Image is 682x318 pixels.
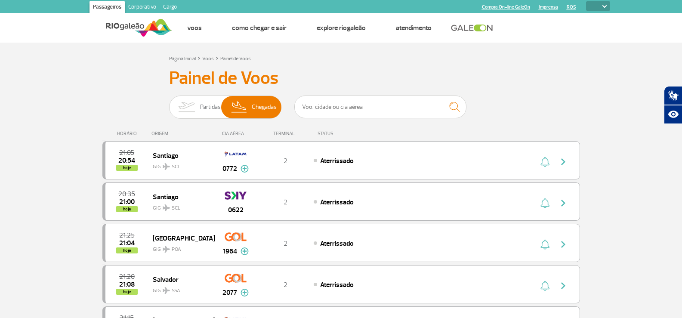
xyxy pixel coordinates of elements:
[241,247,249,255] img: mais-info-painel-voo.svg
[396,24,432,32] a: Atendimento
[558,239,568,250] img: seta-direita-painel-voo.svg
[664,86,682,105] button: Abrir tradutor de língua de sinais.
[172,287,180,295] span: SSA
[160,1,180,15] a: Cargo
[241,289,249,296] img: mais-info-painel-voo.svg
[317,24,366,32] a: Explore RIOgaleão
[153,200,208,212] span: GIG
[116,289,138,295] span: hoje
[163,163,170,170] img: destiny_airplane.svg
[539,4,558,10] a: Imprensa
[558,198,568,208] img: seta-direita-painel-voo.svg
[105,131,152,136] div: HORÁRIO
[320,198,354,207] span: Aterrissado
[172,246,181,253] span: POA
[125,1,160,15] a: Corporativo
[540,239,549,250] img: sino-painel-voo.svg
[214,131,257,136] div: CIA AÉREA
[163,287,170,294] img: destiny_airplane.svg
[222,287,237,298] span: 2077
[540,157,549,167] img: sino-painel-voo.svg
[540,281,549,291] img: sino-painel-voo.svg
[198,53,201,63] a: >
[153,191,208,202] span: Santiago
[223,246,237,256] span: 1964
[232,24,287,32] a: Como chegar e sair
[153,158,208,171] span: GIG
[284,198,287,207] span: 2
[482,4,530,10] a: Compra On-line GaleOn
[567,4,576,10] a: RQS
[118,157,135,164] span: 2025-08-27 20:54:55
[153,241,208,253] span: GIG
[172,163,180,171] span: SCL
[151,131,214,136] div: ORIGEM
[116,206,138,212] span: hoje
[558,157,568,167] img: seta-direita-painel-voo.svg
[216,53,219,63] a: >
[119,281,135,287] span: 2025-08-27 21:08:20
[118,191,135,197] span: 2025-08-27 20:35:00
[116,247,138,253] span: hoje
[664,86,682,124] div: Plugin de acessibilidade da Hand Talk.
[119,150,134,156] span: 2025-08-27 21:05:00
[119,240,135,246] span: 2025-08-27 21:04:50
[320,281,354,289] span: Aterrissado
[163,204,170,211] img: destiny_airplane.svg
[294,96,466,118] input: Voo, cidade ou cia aérea
[187,24,202,32] a: Voos
[320,157,354,165] span: Aterrissado
[153,274,208,285] span: Salvador
[119,274,135,280] span: 2025-08-27 21:20:00
[320,239,354,248] span: Aterrissado
[252,96,277,118] span: Chegadas
[169,56,196,62] a: Página Inicial
[153,232,208,244] span: [GEOGRAPHIC_DATA]
[200,96,221,118] span: Partidas
[284,239,287,248] span: 2
[89,1,125,15] a: Passageiros
[227,96,252,118] img: slider-desembarque
[228,205,244,215] span: 0622
[169,68,513,89] h3: Painel de Voos
[664,105,682,124] button: Abrir recursos assistivos.
[284,157,287,165] span: 2
[119,232,135,238] span: 2025-08-27 21:25:00
[257,131,313,136] div: TERMINAL
[222,164,237,174] span: 0772
[284,281,287,289] span: 2
[116,165,138,171] span: hoje
[558,281,568,291] img: seta-direita-painel-voo.svg
[173,96,200,118] img: slider-embarque
[241,165,249,173] img: mais-info-painel-voo.svg
[220,56,251,62] a: Painel de Voos
[153,282,208,295] span: GIG
[202,56,214,62] a: Voos
[163,246,170,253] img: destiny_airplane.svg
[172,204,180,212] span: SCL
[153,150,208,161] span: Santiago
[119,199,135,205] span: 2025-08-27 21:00:50
[540,198,549,208] img: sino-painel-voo.svg
[313,131,383,136] div: STATUS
